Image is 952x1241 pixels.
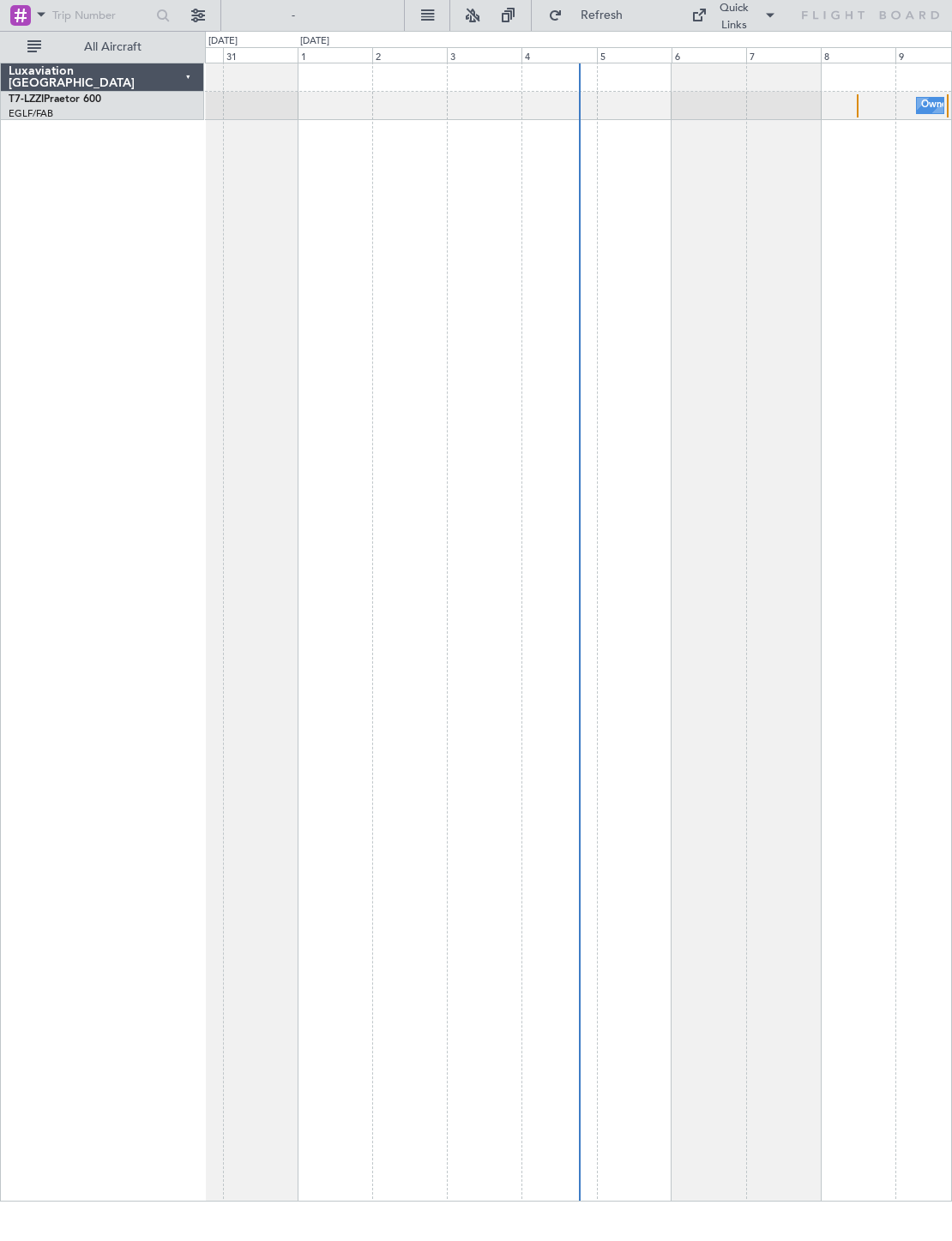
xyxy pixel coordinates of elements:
[921,93,950,118] div: Owner
[597,47,672,63] div: 5
[447,47,521,63] div: 3
[52,3,151,28] input: Trip Number
[566,9,638,21] span: Refresh
[683,2,786,29] button: Quick Links
[298,47,372,63] div: 1
[223,47,298,63] div: 31
[521,47,596,63] div: 4
[45,41,181,53] span: All Aircraft
[9,94,101,105] a: T7-LZZIPraetor 600
[821,47,895,63] div: 8
[372,47,447,63] div: 2
[208,34,238,49] div: [DATE]
[540,2,643,29] button: Refresh
[9,107,53,120] a: EGLF/FAB
[9,94,44,105] span: T7-LZZI
[19,33,186,61] button: All Aircraft
[746,47,821,63] div: 7
[672,47,746,63] div: 6
[300,34,329,49] div: [DATE]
